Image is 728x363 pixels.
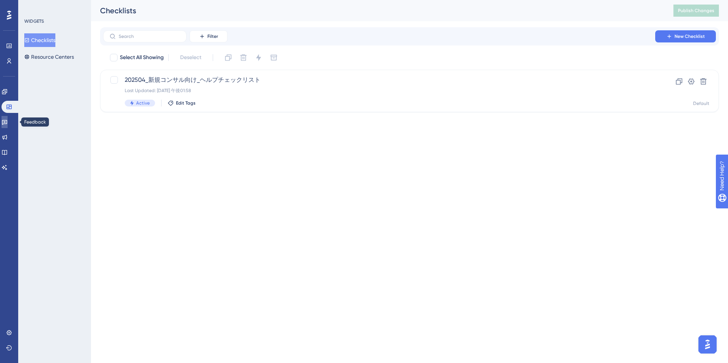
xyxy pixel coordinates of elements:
div: Last Updated: [DATE] 午後01:58 [125,88,634,94]
button: Edit Tags [168,100,196,106]
div: Checklists [100,5,654,16]
span: 202504_新規コンサル向け_ヘルプチェックリスト [125,75,634,84]
span: Publish Changes [678,8,714,14]
span: Filter [207,33,218,39]
button: Deselect [173,51,208,64]
iframe: UserGuiding AI Assistant Launcher [696,333,719,356]
span: Edit Tags [176,100,196,106]
input: Search [119,34,180,39]
button: Checklists [24,33,55,47]
button: Resource Centers [24,50,74,64]
button: New Checklist [655,30,716,42]
span: Need Help? [18,2,47,11]
button: Publish Changes [673,5,719,17]
div: WIDGETS [24,18,44,24]
div: Default [693,100,709,106]
span: Deselect [180,53,201,62]
span: Active [136,100,150,106]
span: New Checklist [675,33,705,39]
button: Filter [190,30,227,42]
span: Select All Showing [120,53,164,62]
